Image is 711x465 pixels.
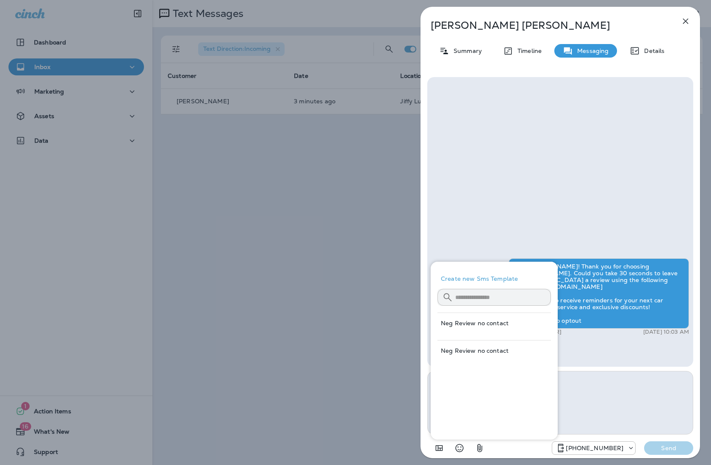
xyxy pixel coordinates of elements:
button: Select an emoji [451,440,468,457]
button: Neg Review no contact [437,340,551,361]
p: Summary [449,47,482,54]
p: Messaging [573,47,609,54]
p: [PHONE_NUMBER] [566,445,623,451]
button: Neg Review no contact [437,313,551,333]
p: [DATE] 10:03 AM [643,329,689,335]
p: [PERSON_NAME] [PERSON_NAME] [431,19,662,31]
button: Add in a premade template [431,440,448,457]
div: Hi [PERSON_NAME]! Thank you for choosing [PERSON_NAME]. Could you take 30 seconds to leave [GEOGR... [509,258,689,329]
button: Create new Sms Template [437,268,551,289]
div: +1 (509) 282-5559 [552,443,635,453]
p: Details [640,47,664,54]
p: Timeline [513,47,542,54]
